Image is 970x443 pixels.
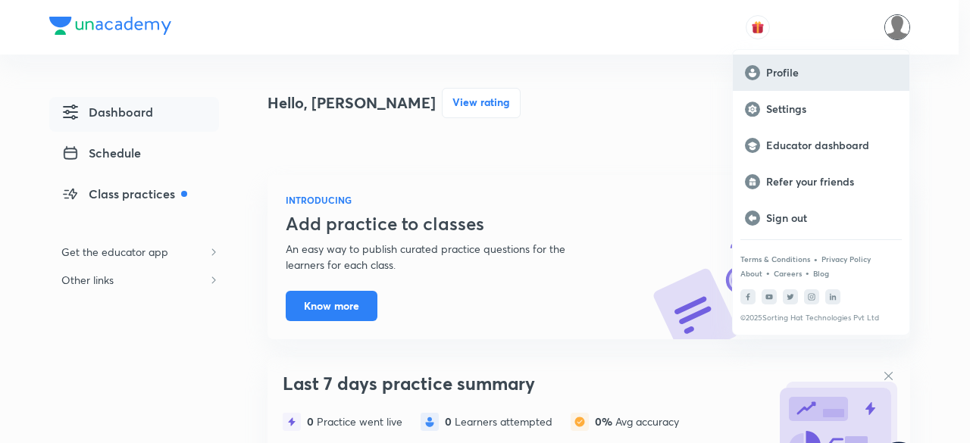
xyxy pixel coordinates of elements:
[766,102,897,116] p: Settings
[733,55,909,91] a: Profile
[740,254,810,264] a: Terms & Conditions
[805,266,810,279] div: •
[821,254,871,264] a: Privacy Policy
[765,266,771,279] div: •
[774,269,802,278] a: Careers
[813,252,818,266] div: •
[766,66,897,80] p: Profile
[733,91,909,127] a: Settings
[733,164,909,200] a: Refer your friends
[740,269,762,278] a: About
[733,127,909,164] a: Educator dashboard
[813,269,829,278] a: Blog
[766,211,897,225] p: Sign out
[766,139,897,152] p: Educator dashboard
[740,314,902,323] p: © 2025 Sorting Hat Technologies Pvt Ltd
[766,175,897,189] p: Refer your friends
